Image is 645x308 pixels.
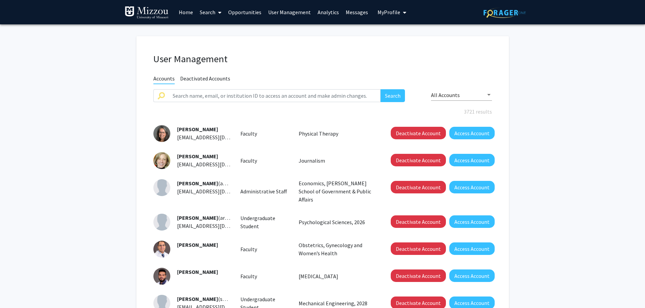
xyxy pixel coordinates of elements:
[177,180,246,187] span: (abbottkm)
[153,214,170,231] img: Profile Picture
[177,188,260,195] span: [EMAIL_ADDRESS][DOMAIN_NAME]
[196,0,225,24] a: Search
[177,241,218,248] span: [PERSON_NAME]
[391,269,446,282] button: Deactivate Account
[381,89,405,102] button: Search
[299,299,376,307] p: Mechanical Engineering, 2028
[177,295,235,302] span: (sancg)
[483,7,526,18] img: ForagerOne Logo
[235,214,294,230] div: Undergraduate Student
[148,108,497,116] div: 3721 results
[449,181,495,193] button: Access Account
[153,268,170,285] img: Profile Picture
[153,152,170,169] img: Profile Picture
[177,153,218,160] span: [PERSON_NAME]
[175,0,196,24] a: Home
[265,0,314,24] a: User Management
[180,75,230,84] span: Deactivated Accounts
[235,157,294,165] div: Faculty
[235,129,294,138] div: Faculty
[449,127,495,139] button: Access Account
[225,0,265,24] a: Opportunities
[299,129,376,138] p: Physical Therapy
[314,0,342,24] a: Analytics
[177,268,218,275] span: [PERSON_NAME]
[299,241,376,257] p: Obstetrics, Gynecology and Women’s Health
[449,269,495,282] button: Access Account
[177,295,218,302] span: [PERSON_NAME]
[5,278,29,303] iframe: Chat
[449,154,495,166] button: Access Account
[177,126,218,133] span: [PERSON_NAME]
[391,242,446,255] button: Deactivate Account
[299,157,376,165] p: Journalism
[235,272,294,280] div: Faculty
[391,127,446,139] button: Deactivate Account
[153,75,175,84] span: Accounts
[153,53,492,65] h1: User Management
[299,218,376,226] p: Psychological Sciences, 2026
[431,92,460,98] span: All Accounts
[235,245,294,253] div: Faculty
[391,215,446,228] button: Deactivate Account
[177,214,218,221] span: [PERSON_NAME]
[177,222,260,229] span: [EMAIL_ADDRESS][DOMAIN_NAME]
[391,181,446,193] button: Deactivate Account
[235,187,294,195] div: Administrative Staff
[391,154,446,166] button: Deactivate Account
[169,89,381,102] input: Search name, email, or institution ID to access an account and make admin changes.
[177,180,218,187] span: [PERSON_NAME]
[449,242,495,255] button: Access Account
[378,9,400,16] span: My Profile
[177,214,237,221] span: (araxht)
[299,272,376,280] p: [MEDICAL_DATA]
[177,161,260,168] span: [EMAIL_ADDRESS][DOMAIN_NAME]
[449,215,495,228] button: Access Account
[342,0,371,24] a: Messages
[299,179,376,204] p: Economics, [PERSON_NAME] School of Government & Public Affairs
[177,134,287,141] span: [EMAIL_ADDRESS][DOMAIN_NAME][US_STATE]
[125,6,169,20] img: University of Missouri Logo
[153,125,170,142] img: Profile Picture
[153,241,170,258] img: Profile Picture
[153,179,170,196] img: Profile Picture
